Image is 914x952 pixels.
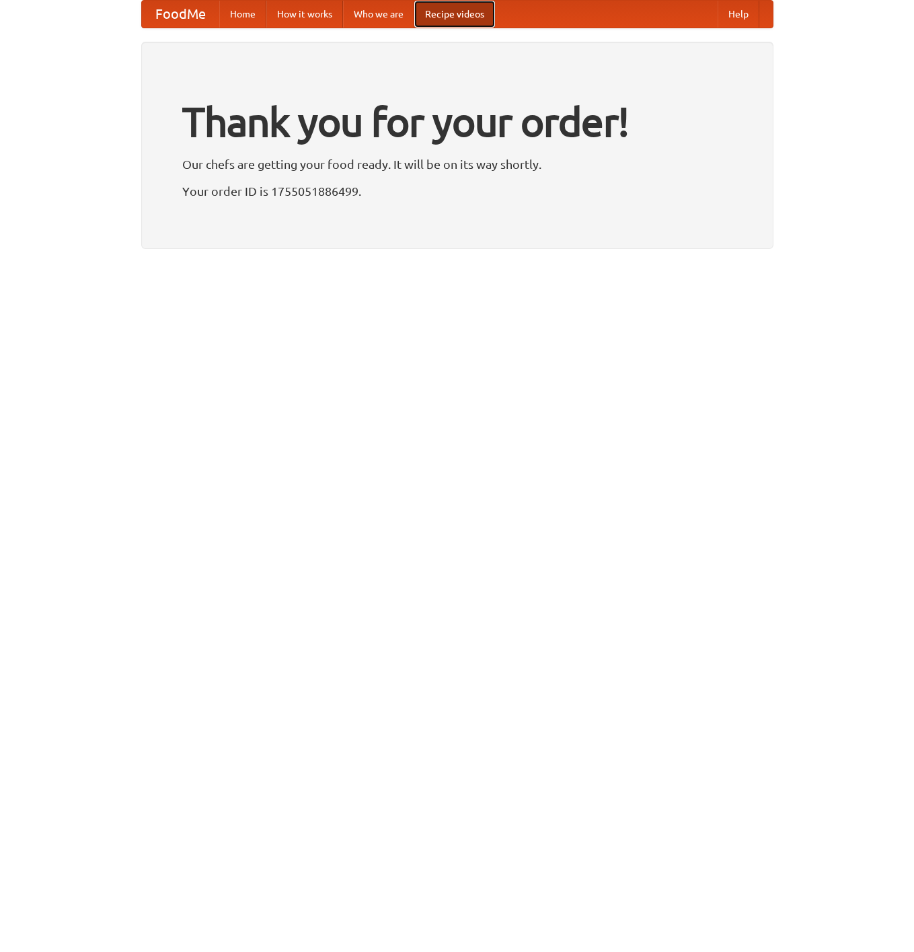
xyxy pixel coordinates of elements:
[182,154,732,174] p: Our chefs are getting your food ready. It will be on its way shortly.
[219,1,266,28] a: Home
[414,1,495,28] a: Recipe videos
[718,1,759,28] a: Help
[266,1,343,28] a: How it works
[343,1,414,28] a: Who we are
[142,1,219,28] a: FoodMe
[182,89,732,154] h1: Thank you for your order!
[182,181,732,201] p: Your order ID is 1755051886499.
